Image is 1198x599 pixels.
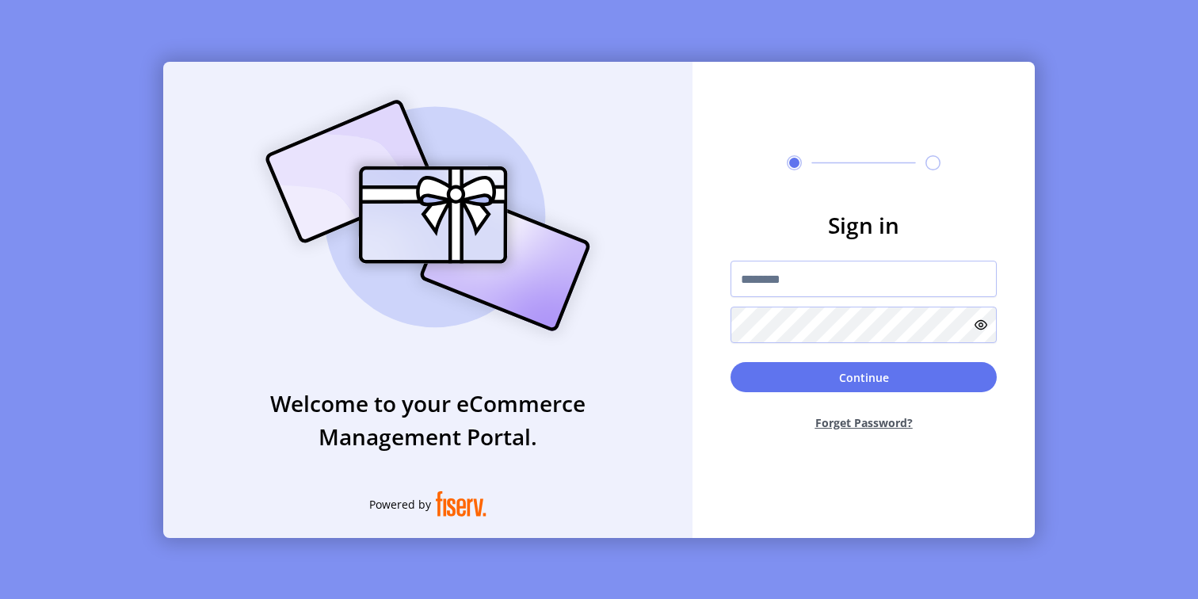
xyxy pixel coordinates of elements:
[731,208,997,242] h3: Sign in
[163,387,692,453] h3: Welcome to your eCommerce Management Portal.
[731,362,997,392] button: Continue
[242,82,614,349] img: card_Illustration.svg
[369,496,431,513] span: Powered by
[731,402,997,444] button: Forget Password?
